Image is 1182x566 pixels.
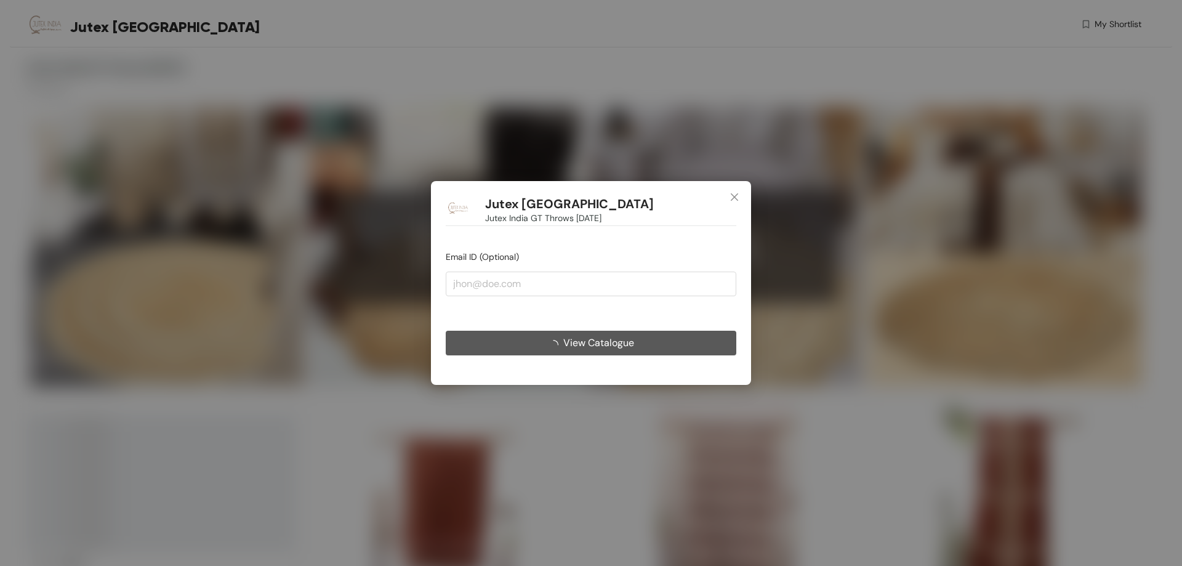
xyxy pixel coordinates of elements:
[446,196,470,220] img: Buyer Portal
[485,211,601,225] span: Jutex India GT Throws [DATE]
[446,272,736,296] input: jhon@doe.com
[549,340,563,350] span: loading
[730,192,739,202] span: close
[718,181,751,214] button: Close
[446,251,519,262] span: Email ID (Optional)
[446,331,736,355] button: View Catalogue
[563,335,634,350] span: View Catalogue
[485,196,654,212] h1: Jutex [GEOGRAPHIC_DATA]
